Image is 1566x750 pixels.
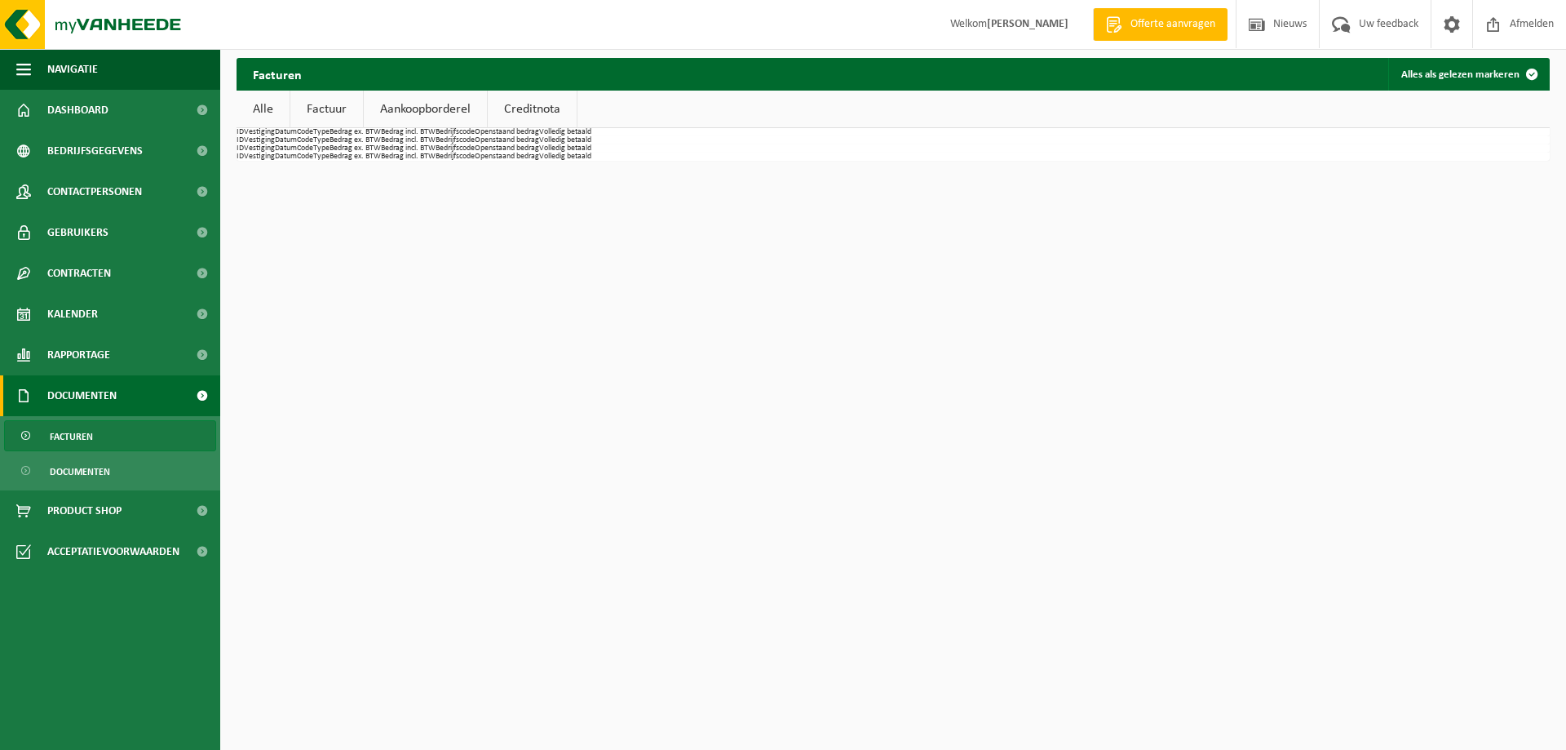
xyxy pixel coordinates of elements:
th: Vestiging [244,128,275,136]
th: Bedrag incl. BTW [381,144,436,153]
th: Code [297,128,313,136]
span: Dashboard [47,90,108,131]
th: Volledig betaald [539,144,591,153]
th: Bedrag ex. BTW [330,136,381,144]
span: Kalender [47,294,98,335]
th: Type [313,136,330,144]
th: Openstaand bedrag [475,153,539,161]
a: Creditnota [488,91,577,128]
h2: Facturen [237,58,318,90]
th: Bedrag ex. BTW [330,144,381,153]
th: Type [313,128,330,136]
th: Datum [275,136,297,144]
th: ID [237,136,244,144]
th: Code [297,136,313,144]
th: Bedrag incl. BTW [381,153,436,161]
th: Datum [275,153,297,161]
span: Acceptatievoorwaarden [47,531,179,572]
span: Bedrijfsgegevens [47,131,143,171]
th: Datum [275,128,297,136]
span: Rapportage [47,335,110,375]
th: Bedrag ex. BTW [330,153,381,161]
a: Alle [237,91,290,128]
th: Volledig betaald [539,128,591,136]
th: Vestiging [244,136,275,144]
span: Product Shop [47,490,122,531]
th: Openstaand bedrag [475,136,539,144]
span: Contracten [47,253,111,294]
span: Documenten [47,375,117,416]
th: Bedrag incl. BTW [381,136,436,144]
span: Navigatie [47,49,98,90]
strong: [PERSON_NAME] [987,18,1068,30]
th: Code [297,144,313,153]
th: ID [237,128,244,136]
th: Bedrijfscode [436,136,475,144]
span: Documenten [50,456,110,487]
span: Gebruikers [47,212,108,253]
th: Vestiging [244,153,275,161]
span: Offerte aanvragen [1126,16,1219,33]
th: Bedrag ex. BTW [330,128,381,136]
a: Offerte aanvragen [1093,8,1228,41]
th: Type [313,153,330,161]
a: Aankoopborderel [364,91,487,128]
th: Openstaand bedrag [475,128,539,136]
a: Facturen [4,420,216,451]
th: Bedrijfscode [436,144,475,153]
th: Bedrijfscode [436,153,475,161]
th: Datum [275,144,297,153]
th: Volledig betaald [539,153,591,161]
span: Facturen [50,421,93,452]
th: ID [237,153,244,161]
th: Openstaand bedrag [475,144,539,153]
span: Contactpersonen [47,171,142,212]
th: Bedrijfscode [436,128,475,136]
th: Volledig betaald [539,136,591,144]
th: Type [313,144,330,153]
th: Bedrag incl. BTW [381,128,436,136]
a: Documenten [4,455,216,486]
th: Code [297,153,313,161]
a: Factuur [290,91,363,128]
th: ID [237,144,244,153]
th: Vestiging [244,144,275,153]
button: Alles als gelezen markeren [1388,58,1548,91]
